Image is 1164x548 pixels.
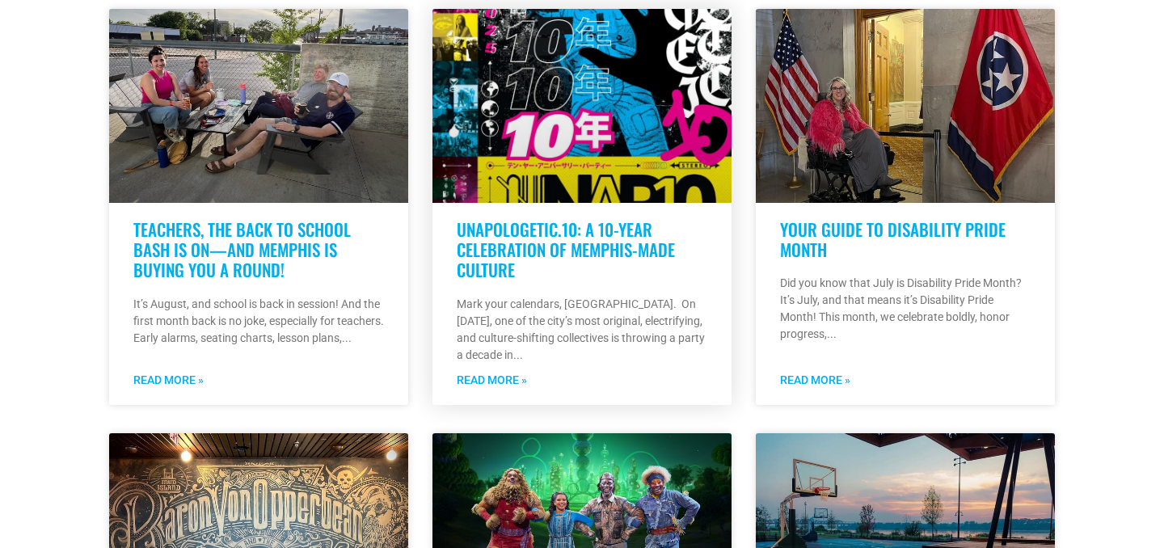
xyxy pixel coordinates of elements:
p: Did you know that July is Disability Pride Month? It’s July, and that means it’s Disability Pride... [780,275,1031,343]
a: Poster for UNAPOLOGETIC.10 event featuring vibrant graphics, performer lineup, and details—set fo... [432,9,732,203]
a: Read more about Teachers, the Back to School Bash Is On—And Memphis Is Buying You A Round! [133,372,204,389]
a: A person in a wheelchair, wearing a pink jacket, sits between the U.S. flag and the Tennessee sta... [756,9,1055,203]
a: Four people sit around a small outdoor table with drinks and snacks, smiling at the camera on a p... [109,9,408,203]
a: Teachers, the Back to School Bash Is On—And Memphis Is Buying You A Round! [133,217,351,282]
a: UNAPOLOGETIC.10: A 10-Year Celebration of Memphis-Made Culture [457,217,675,282]
a: Read more about UNAPOLOGETIC.10: A 10-Year Celebration of Memphis-Made Culture [457,372,527,389]
a: Your Guide to Disability Pride Month [780,217,1006,262]
p: It’s August, and school is back in session! And the first month back is no joke, especially for t... [133,296,384,347]
a: Read more about Your Guide to Disability Pride Month [780,372,850,389]
p: Mark your calendars, [GEOGRAPHIC_DATA]. On [DATE], one of the city’s most original, electrifying,... [457,296,707,364]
